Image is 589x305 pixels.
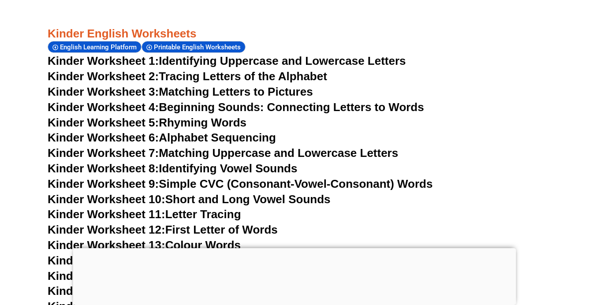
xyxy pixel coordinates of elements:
[48,254,260,267] a: Kinder Worksheet 14:Days of the Week
[48,131,159,144] span: Kinder Worksheet 6:
[48,85,159,98] span: Kinder Worksheet 3:
[48,223,278,236] a: Kinder Worksheet 12:First Letter of Words
[48,223,165,236] span: Kinder Worksheet 12:
[48,269,384,283] a: Kinder Worksheet 15:Simple Word Families (e.g., cat, bat, hat)
[48,146,398,160] a: Kinder Worksheet 7:Matching Uppercase and Lowercase Letters
[48,54,159,67] span: Kinder Worksheet 1:
[48,100,424,114] a: Kinder Worksheet 4:Beginning Sounds: Connecting Letters to Words
[48,162,159,175] span: Kinder Worksheet 8:
[60,43,139,51] span: English Learning Platform
[48,177,432,190] a: Kinder Worksheet 9:Simple CVC (Consonant-Vowel-Consonant) Words
[48,284,165,298] span: Kinder Worksheet 16:
[48,70,159,83] span: Kinder Worksheet 2:
[48,162,297,175] a: Kinder Worksheet 8:Identifying Vowel Sounds
[48,177,159,190] span: Kinder Worksheet 9:
[48,238,241,252] a: Kinder Worksheet 13:Colour Words
[48,131,276,144] a: Kinder Worksheet 6:Alphabet Sequencing
[48,254,165,267] span: Kinder Worksheet 14:
[48,54,406,67] a: Kinder Worksheet 1:Identifying Uppercase and Lowercase Letters
[154,43,243,51] span: Printable English Worksheets
[48,146,159,160] span: Kinder Worksheet 7:
[73,248,516,303] iframe: Advertisement
[48,208,241,221] a: Kinder Worksheet 11:Letter Tracing
[438,205,589,305] iframe: Chat Widget
[48,41,142,53] div: English Learning Platform
[48,208,165,221] span: Kinder Worksheet 11:
[48,269,165,283] span: Kinder Worksheet 15:
[48,193,331,206] a: Kinder Worksheet 10:Short and Long Vowel Sounds
[48,116,159,129] span: Kinder Worksheet 5:
[48,238,165,252] span: Kinder Worksheet 13:
[48,284,317,298] a: Kinder Worksheet 16:Matching Pictures to Words
[48,26,541,41] h3: Kinder English Worksheets
[142,41,246,53] div: Printable English Worksheets
[48,193,165,206] span: Kinder Worksheet 10:
[48,85,313,98] a: Kinder Worksheet 3:Matching Letters to Pictures
[48,70,327,83] a: Kinder Worksheet 2:Tracing Letters of the Alphabet
[48,100,159,114] span: Kinder Worksheet 4:
[48,116,246,129] a: Kinder Worksheet 5:Rhyming Words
